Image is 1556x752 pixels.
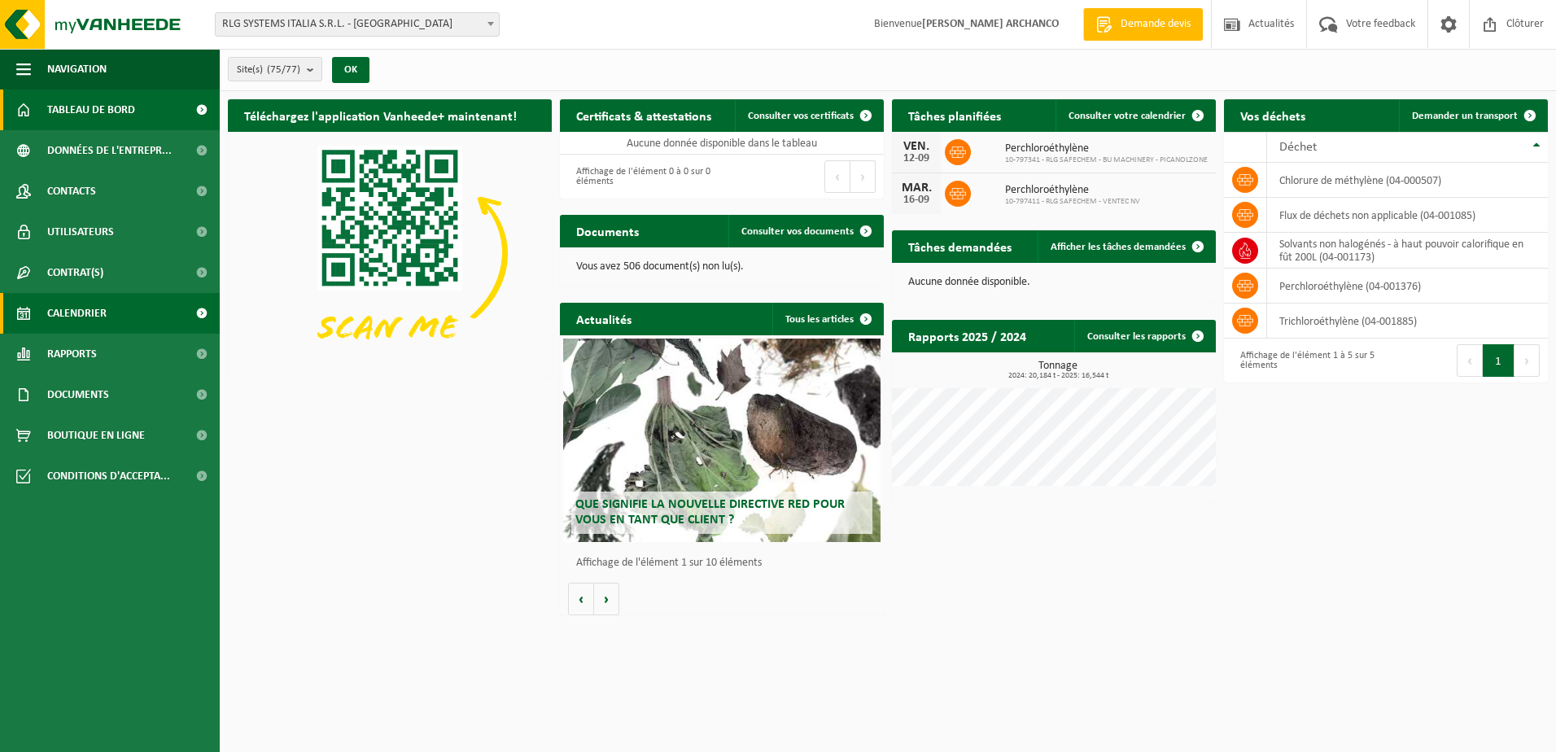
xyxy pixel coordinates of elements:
a: Consulter vos certificats [735,99,882,132]
button: Site(s)(75/77) [228,57,322,81]
button: 1 [1483,344,1514,377]
h2: Vos déchets [1224,99,1322,131]
span: Consulter vos certificats [748,111,854,121]
td: Perchloroéthylène (04-001376) [1267,269,1548,304]
span: Conditions d'accepta... [47,456,170,496]
count: (75/77) [267,64,300,75]
strong: [PERSON_NAME] ARCHANCO [922,18,1059,30]
a: Consulter votre calendrier [1056,99,1214,132]
div: Affichage de l'élément 1 à 5 sur 5 éléments [1232,343,1378,378]
button: Vorige [568,583,594,615]
div: VEN. [900,140,933,153]
span: Contrat(s) [47,252,103,293]
div: MAR. [900,181,933,195]
div: 12-09 [900,153,933,164]
p: Aucune donnée disponible. [908,277,1200,288]
h2: Actualités [560,303,648,334]
td: solvants non halogénés - à haut pouvoir calorifique en fût 200L (04-001173) [1267,233,1548,269]
a: Consulter vos documents [728,215,882,247]
div: Affichage de l'élément 0 à 0 sur 0 éléments [568,159,714,195]
td: Trichloroéthylène (04-001885) [1267,304,1548,339]
button: Next [850,160,876,193]
button: Next [1514,344,1540,377]
span: Perchloroéthylène [1005,142,1208,155]
span: 10-797341 - RLG SAFECHEM - BU MACHINERY - PICANOLZONE [1005,155,1208,165]
span: Tableau de bord [47,90,135,130]
button: Volgende [594,583,619,615]
h2: Téléchargez l'application Vanheede+ maintenant! [228,99,533,131]
p: Affichage de l'élément 1 sur 10 éléments [576,557,876,569]
span: RLG SYSTEMS ITALIA S.R.L. - TORINO [215,12,500,37]
span: Navigation [47,49,107,90]
span: Rapports [47,334,97,374]
iframe: chat widget [8,716,272,752]
span: Consulter votre calendrier [1069,111,1186,121]
a: Consulter les rapports [1074,320,1214,352]
span: Contacts [47,171,96,212]
img: Download de VHEPlus App [228,132,552,375]
button: Previous [824,160,850,193]
a: Demande devis [1083,8,1203,41]
td: chlorure de méthylène (04-000507) [1267,163,1548,198]
span: Calendrier [47,293,107,334]
span: Que signifie la nouvelle directive RED pour vous en tant que client ? [575,498,845,527]
span: 10-797411 - RLG SAFECHEM - VENTEC NV [1005,197,1140,207]
div: 16-09 [900,195,933,206]
h2: Certificats & attestations [560,99,728,131]
span: Utilisateurs [47,212,114,252]
td: flux de déchets non applicable (04-001085) [1267,198,1548,233]
a: Tous les articles [772,303,882,335]
span: Boutique en ligne [47,415,145,456]
h2: Tâches planifiées [892,99,1017,131]
a: Que signifie la nouvelle directive RED pour vous en tant que client ? [563,339,881,542]
h2: Tâches demandées [892,230,1028,262]
span: 2024: 20,184 t - 2025: 16,544 t [900,372,1216,380]
span: Documents [47,374,109,415]
span: Afficher les tâches demandées [1051,242,1186,252]
h2: Documents [560,215,655,247]
button: Previous [1457,344,1483,377]
span: Site(s) [237,58,300,82]
span: Consulter vos documents [741,226,854,237]
a: Afficher les tâches demandées [1038,230,1214,263]
span: Perchloroéthylène [1005,184,1140,197]
span: RLG SYSTEMS ITALIA S.R.L. - TORINO [216,13,499,36]
span: Données de l'entrepr... [47,130,172,171]
span: Déchet [1279,141,1317,154]
h2: Rapports 2025 / 2024 [892,320,1042,352]
td: Aucune donnée disponible dans le tableau [560,132,884,155]
h3: Tonnage [900,361,1216,380]
button: OK [332,57,369,83]
p: Vous avez 506 document(s) non lu(s). [576,261,868,273]
span: Demander un transport [1412,111,1518,121]
span: Demande devis [1117,16,1195,33]
a: Demander un transport [1399,99,1546,132]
